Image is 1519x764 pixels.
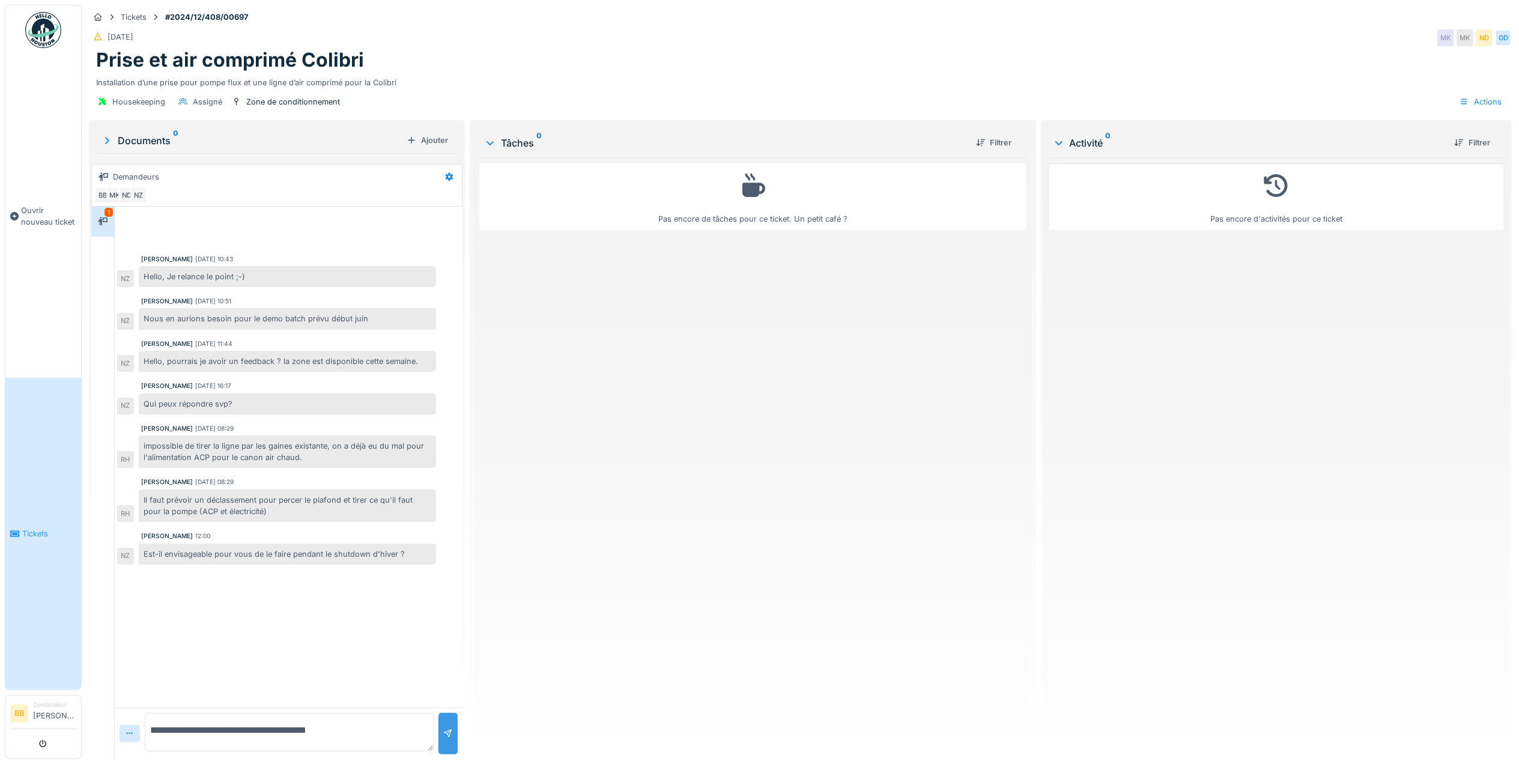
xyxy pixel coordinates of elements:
div: impossible de tirer la ligne par les gaines existante, on a déjà eu du mal pour l'alimentation AC... [139,435,436,468]
div: Documents [101,133,402,148]
img: Badge_color-CXgf-gQk.svg [25,12,61,48]
div: Demandeur [33,700,76,709]
div: [PERSON_NAME] [141,339,193,348]
div: Qui peux répondre svp? [139,393,436,414]
div: Hello, pourrais je avoir un feedback ? la zone est disponible cette semaine. [139,351,436,372]
div: NZ [130,187,147,204]
div: [PERSON_NAME] [141,424,193,433]
span: Tickets [22,528,76,539]
div: Tickets [121,11,147,23]
sup: 0 [1106,136,1111,150]
div: [DATE] 11:44 [195,339,232,348]
div: 1 [105,208,113,217]
div: NZ [117,313,134,330]
div: [PERSON_NAME] [141,381,193,390]
div: GD [1495,29,1512,46]
div: Ajouter [402,132,453,148]
div: [DATE] 08:29 [195,424,234,433]
div: MK [1437,29,1454,46]
div: MK [1457,29,1473,46]
strong: #2024/12/408/00697 [160,11,253,23]
div: Zone de conditionnement [246,96,340,108]
div: [PERSON_NAME] [141,255,193,264]
div: BB [94,187,111,204]
div: Installation d’une prise pour pompe flux et une ligne d’air comprimé pour la Colibri [96,72,1505,88]
div: RH [117,451,134,468]
div: Pas encore de tâches pour ce ticket. Un petit café ? [487,169,1019,225]
div: Pas encore d'activités pour ce ticket [1056,169,1497,225]
div: NZ [117,355,134,372]
div: Est-il envisageable pour vous de le faire pendant le shutdown d'hiver ? [139,544,436,565]
div: Actions [1454,93,1507,111]
div: [PERSON_NAME] [141,477,193,487]
div: ND [118,187,135,204]
div: Il faut prévoir un déclassement pour percer le plafond et tirer ce qu'il faut pour la pompe (ACP ... [139,490,436,522]
div: NZ [117,398,134,414]
div: Demandeurs [113,171,159,183]
div: Tâches [484,136,966,150]
div: RH [117,505,134,522]
li: BB [10,705,28,723]
a: BB Demandeur[PERSON_NAME] [10,700,76,729]
div: [DATE] [108,31,133,43]
div: Filtrer [1449,135,1495,151]
div: Hello, Je relance le point ;-) [139,266,436,287]
div: Nous en aurions besoin pour le demo batch prévu début juin [139,308,436,329]
div: Activité [1053,136,1445,150]
div: 12:00 [195,532,210,541]
div: [DATE] 08:29 [195,477,234,487]
h1: Prise et air comprimé Colibri [96,49,364,71]
div: [DATE] 10:43 [195,255,233,264]
div: [DATE] 10:51 [195,297,231,306]
div: [DATE] 16:17 [195,381,231,390]
a: Tickets [5,378,81,690]
div: NZ [117,270,134,287]
div: Assigné [193,96,222,108]
div: [PERSON_NAME] [141,297,193,306]
div: NZ [117,548,134,565]
div: ND [1476,29,1493,46]
a: Ouvrir nouveau ticket [5,55,81,378]
div: [PERSON_NAME] [141,532,193,541]
li: [PERSON_NAME] [33,700,76,726]
div: Housekeeping [112,96,165,108]
span: Ouvrir nouveau ticket [21,205,76,228]
sup: 0 [536,136,542,150]
sup: 0 [173,133,178,148]
div: MK [106,187,123,204]
div: Filtrer [971,135,1017,151]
